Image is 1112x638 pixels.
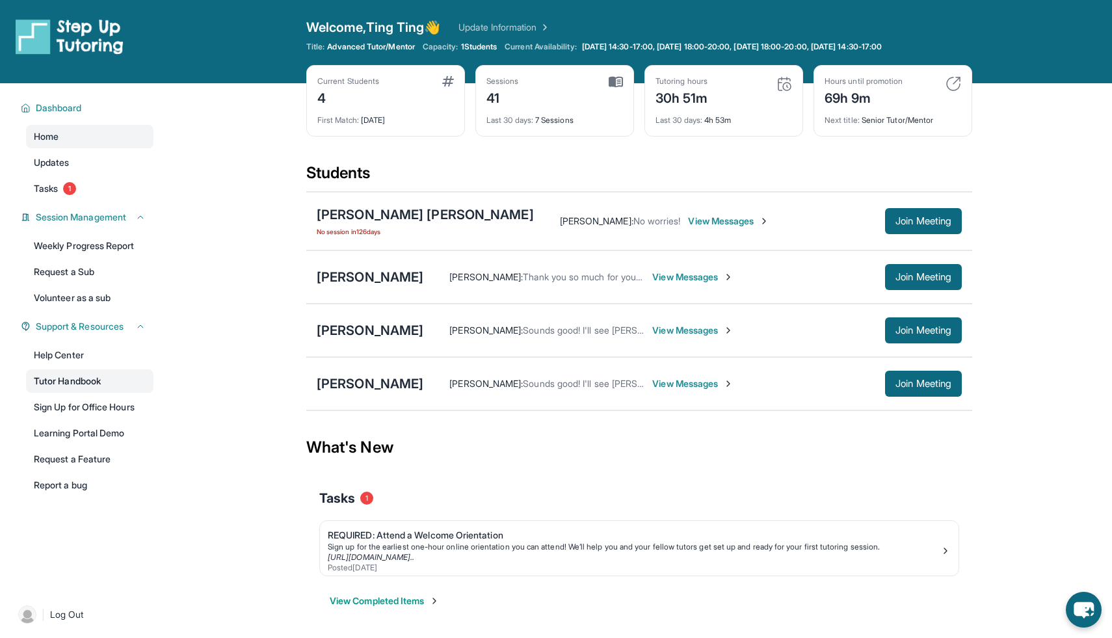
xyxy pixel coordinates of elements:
[63,182,76,195] span: 1
[895,326,951,334] span: Join Meeting
[26,421,153,445] a: Learning Portal Demo
[328,563,940,573] div: Posted [DATE]
[306,18,440,36] span: Welcome, Ting Ting 👋
[317,375,423,393] div: [PERSON_NAME]
[461,42,497,52] span: 1 Students
[895,380,951,388] span: Join Meeting
[655,115,702,125] span: Last 30 days :
[652,271,734,284] span: View Messages
[423,42,458,52] span: Capacity:
[609,76,623,88] img: card
[360,492,373,505] span: 1
[1066,592,1102,628] button: chat-button
[458,21,549,34] a: Update Information
[26,343,153,367] a: Help Center
[486,86,519,107] div: 41
[26,234,153,258] a: Weekly Progress Report
[36,101,82,114] span: Dashboard
[885,264,962,290] button: Join Meeting
[36,211,126,224] span: Session Management
[317,115,359,125] span: First Match :
[560,215,633,226] span: [PERSON_NAME] :
[328,552,414,562] a: [URL][DOMAIN_NAME]..
[18,605,36,624] img: user-img
[449,325,523,336] span: [PERSON_NAME] :
[26,151,153,174] a: Updates
[317,226,534,237] span: No session in 126 days
[688,215,769,228] span: View Messages
[327,42,414,52] span: Advanced Tutor/Mentor
[655,76,708,86] div: Tutoring hours
[633,215,681,226] span: No worries!
[655,107,792,126] div: 4h 53m
[449,271,523,282] span: [PERSON_NAME] :
[723,272,734,282] img: Chevron-Right
[26,260,153,284] a: Request a Sub
[34,156,70,169] span: Updates
[306,163,972,191] div: Students
[42,607,45,622] span: |
[486,115,533,125] span: Last 30 days :
[31,211,146,224] button: Session Management
[652,377,734,390] span: View Messages
[825,115,860,125] span: Next title :
[319,489,355,507] span: Tasks
[776,76,792,92] img: card
[582,42,882,52] span: [DATE] 14:30-17:00, [DATE] 18:00-20:00, [DATE] 18:00-20:00, [DATE] 14:30-17:00
[26,177,153,200] a: Tasks1
[655,86,708,107] div: 30h 51m
[486,76,519,86] div: Sessions
[317,321,423,339] div: [PERSON_NAME]
[317,86,379,107] div: 4
[759,216,769,226] img: Chevron-Right
[36,320,124,333] span: Support & Resources
[330,594,440,607] button: View Completed Items
[486,107,623,126] div: 7 Sessions
[306,419,972,476] div: What's New
[946,76,961,92] img: card
[34,130,59,143] span: Home
[31,101,146,114] button: Dashboard
[825,86,903,107] div: 69h 9m
[26,369,153,393] a: Tutor Handbook
[523,271,703,282] span: Thank you so much for your understanding!
[825,76,903,86] div: Hours until promotion
[13,600,153,629] a: |Log Out
[825,107,961,126] div: Senior Tutor/Mentor
[34,182,58,195] span: Tasks
[317,107,454,126] div: [DATE]
[885,208,962,234] button: Join Meeting
[320,521,959,576] a: REQUIRED: Attend a Welcome OrientationSign up for the earliest one-hour online orientation you ca...
[895,273,951,281] span: Join Meeting
[723,325,734,336] img: Chevron-Right
[442,76,454,86] img: card
[26,473,153,497] a: Report a bug
[317,76,379,86] div: Current Students
[885,371,962,397] button: Join Meeting
[652,324,734,337] span: View Messages
[885,317,962,343] button: Join Meeting
[449,378,523,389] span: [PERSON_NAME] :
[328,529,940,542] div: REQUIRED: Attend a Welcome Orientation
[523,325,716,336] span: Sounds good! I'll see [PERSON_NAME] [DATE]!
[31,320,146,333] button: Support & Resources
[317,268,423,286] div: [PERSON_NAME]
[579,42,884,52] a: [DATE] 14:30-17:00, [DATE] 18:00-20:00, [DATE] 18:00-20:00, [DATE] 14:30-17:00
[523,378,739,389] span: Sounds good! I'll see [PERSON_NAME] [DATE] (9/11)!
[895,217,951,225] span: Join Meeting
[26,286,153,310] a: Volunteer as a sub
[317,206,534,224] div: [PERSON_NAME] [PERSON_NAME]
[26,125,153,148] a: Home
[306,42,324,52] span: Title:
[26,447,153,471] a: Request a Feature
[26,395,153,419] a: Sign Up for Office Hours
[328,542,940,552] div: Sign up for the earliest one-hour online orientation you can attend! We’ll help you and your fell...
[16,18,124,55] img: logo
[723,379,734,389] img: Chevron-Right
[50,608,84,621] span: Log Out
[537,21,550,34] img: Chevron Right
[505,42,576,52] span: Current Availability:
